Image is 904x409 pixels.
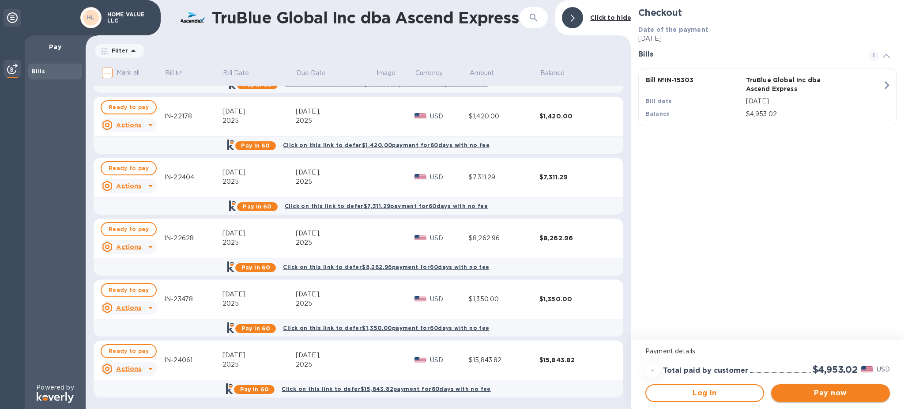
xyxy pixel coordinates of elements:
[107,11,151,24] p: HOME VALUE LLC
[296,299,376,308] div: 2025
[746,97,882,106] p: [DATE]
[414,357,426,363] img: USD
[430,234,469,243] p: USD
[212,8,520,27] h1: TruBlue Global Inc dba Ascend Express
[297,68,338,78] span: Due Date
[590,14,631,21] b: Click to hide
[414,296,426,302] img: USD
[861,366,873,372] img: USD
[469,295,539,304] div: $1,350.00
[430,173,469,182] p: USD
[813,364,858,375] h2: $4,953.02
[165,68,183,78] p: Bill №
[539,112,610,121] div: $1,420.00
[430,295,469,304] p: USD
[222,238,296,247] div: 2025
[645,347,890,356] p: Payment details
[377,68,396,78] p: Image
[101,100,157,114] button: Ready to pay
[638,26,708,33] b: Date of the payment
[877,365,890,374] p: USD
[296,351,376,360] div: [DATE],
[646,110,670,117] b: Balance
[222,168,296,177] div: [DATE],
[109,224,149,235] span: Ready to pay
[283,325,489,331] b: Click on this link to defer $1,350.00 payment for 60 days with no fee
[164,356,222,365] div: IN-24061
[222,177,296,186] div: 2025
[109,163,149,174] span: Ready to pay
[414,113,426,119] img: USD
[646,76,742,84] p: Bill № IN-15303
[222,299,296,308] div: 2025
[223,68,260,78] span: Bill Date
[101,283,157,297] button: Ready to pay
[222,290,296,299] div: [DATE],
[101,161,157,175] button: Ready to pay
[116,365,141,372] u: Actions
[87,14,95,21] b: HL
[116,304,141,311] u: Actions
[296,360,376,369] div: 2025
[101,344,157,358] button: Ready to pay
[116,243,141,250] u: Actions
[109,285,149,295] span: Ready to pay
[37,392,74,403] img: Logo
[241,142,270,149] b: Pay in 60
[645,363,659,377] div: =
[638,34,897,43] p: [DATE]
[296,107,376,116] div: [DATE],
[778,388,883,398] span: Pay now
[285,81,487,87] b: Click on this link to defer $400.00 payment for 60 days with no fee
[469,234,539,243] div: $8,262.96
[109,346,149,356] span: Ready to pay
[539,234,610,242] div: $8,262.96
[117,68,139,77] p: Mark all
[164,173,222,182] div: IN-22404
[116,182,141,189] u: Actions
[223,68,249,78] p: Bill Date
[108,47,128,54] p: Filter
[282,386,490,392] b: Click on this link to defer $15,843.82 payment for 60 days with no fee
[109,102,149,113] span: Ready to pay
[470,68,506,78] span: Amount
[296,116,376,125] div: 2025
[414,174,426,180] img: USD
[243,203,271,210] b: Pay in 60
[869,50,879,61] span: 1
[222,351,296,360] div: [DATE],
[164,234,222,243] div: IN-22628
[539,173,610,182] div: $7,311.29
[296,290,376,299] div: [DATE],
[116,121,141,129] u: Actions
[469,356,539,365] div: $15,843.82
[297,68,326,78] p: Due Date
[241,264,270,271] b: Pay in 60
[222,360,296,369] div: 2025
[469,112,539,121] div: $1,420.00
[101,222,157,236] button: Ready to pay
[469,173,539,182] div: $7,311.29
[222,107,296,116] div: [DATE],
[32,42,79,51] p: Pay
[296,177,376,186] div: 2025
[296,229,376,238] div: [DATE],
[470,68,494,78] p: Amount
[240,386,269,393] b: Pay in 60
[414,235,426,241] img: USD
[638,68,897,126] button: Bill №IN-15303TruBlue Global Inc dba Ascend ExpressBill date[DATE]Balance$4,953.02
[283,142,490,148] b: Click on this link to defer $1,420.00 payment for 60 days with no fee
[539,356,610,364] div: $15,843.82
[540,68,565,78] p: Balance
[222,229,296,238] div: [DATE],
[771,384,890,402] button: Pay now
[653,388,756,398] span: Log in
[222,116,296,125] div: 2025
[296,238,376,247] div: 2025
[430,356,469,365] p: USD
[415,68,443,78] span: Currency
[638,50,858,59] h3: Bills
[663,367,748,375] h3: Total paid by customer
[285,203,488,209] b: Click on this link to defer $7,311.29 payment for 60 days with no fee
